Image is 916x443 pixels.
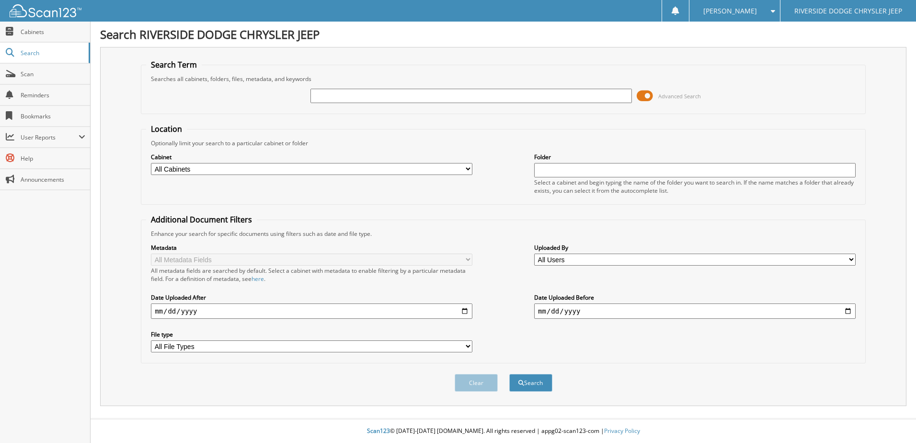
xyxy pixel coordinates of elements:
[604,427,640,435] a: Privacy Policy
[794,8,902,14] span: RIVERSIDE DODGE CHRYSLER JEEP
[21,28,85,36] span: Cabinets
[146,124,187,134] legend: Location
[21,154,85,163] span: Help
[21,91,85,99] span: Reminders
[151,244,472,252] label: Metadata
[534,303,856,319] input: end
[91,420,916,443] div: © [DATE]-[DATE] [DOMAIN_NAME]. All rights reserved | appg02-scan123-com |
[151,267,472,283] div: All metadata fields are searched by default. Select a cabinet with metadata to enable filtering b...
[534,153,856,161] label: Folder
[10,4,81,17] img: scan123-logo-white.svg
[367,427,390,435] span: Scan123
[658,93,701,100] span: Advanced Search
[534,244,856,252] label: Uploaded By
[868,397,916,443] iframe: Chat Widget
[146,230,860,238] div: Enhance your search for specific documents using filters such as date and file type.
[151,303,472,319] input: start
[146,214,257,225] legend: Additional Document Filters
[151,330,472,338] label: File type
[252,275,264,283] a: here
[703,8,757,14] span: [PERSON_NAME]
[21,112,85,120] span: Bookmarks
[21,175,85,184] span: Announcements
[509,374,552,392] button: Search
[100,26,906,42] h1: Search RIVERSIDE DODGE CHRYSLER JEEP
[146,59,202,70] legend: Search Term
[534,178,856,195] div: Select a cabinet and begin typing the name of the folder you want to search in. If the name match...
[146,75,860,83] div: Searches all cabinets, folders, files, metadata, and keywords
[21,133,79,141] span: User Reports
[151,293,472,302] label: Date Uploaded After
[534,293,856,302] label: Date Uploaded Before
[455,374,498,392] button: Clear
[151,153,472,161] label: Cabinet
[146,139,860,147] div: Optionally limit your search to a particular cabinet or folder
[21,70,85,78] span: Scan
[21,49,84,57] span: Search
